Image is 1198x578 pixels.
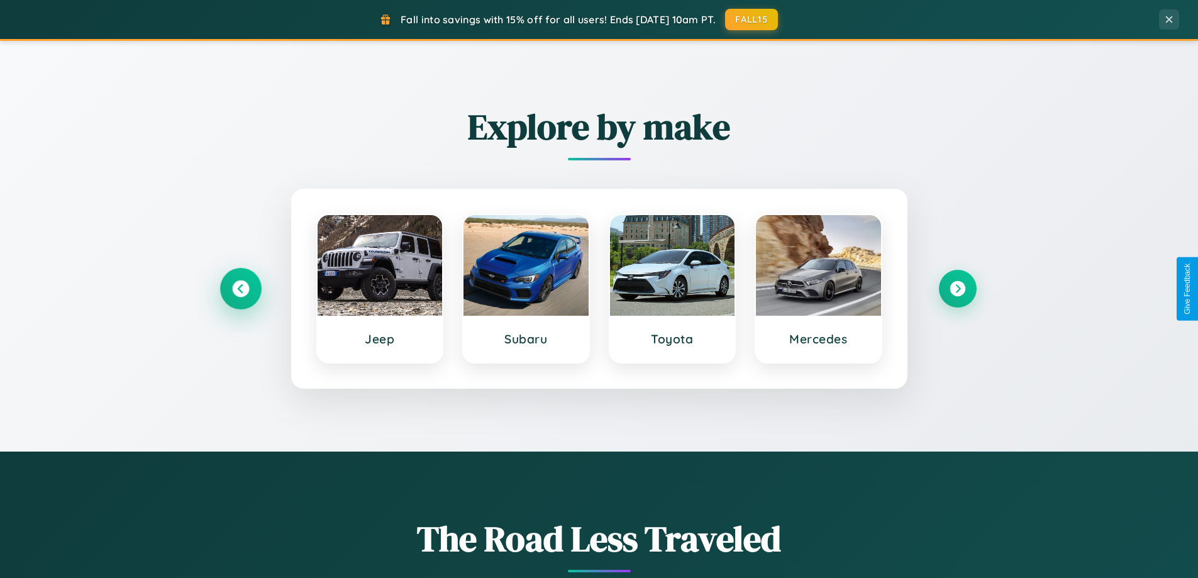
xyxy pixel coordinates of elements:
span: Fall into savings with 15% off for all users! Ends [DATE] 10am PT. [401,13,716,26]
h2: Explore by make [222,103,977,151]
div: Give Feedback [1183,264,1192,314]
h3: Mercedes [768,331,868,347]
h3: Subaru [476,331,576,347]
button: FALL15 [725,9,778,30]
h1: The Road Less Traveled [222,514,977,563]
h3: Jeep [330,331,430,347]
h3: Toyota [623,331,723,347]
